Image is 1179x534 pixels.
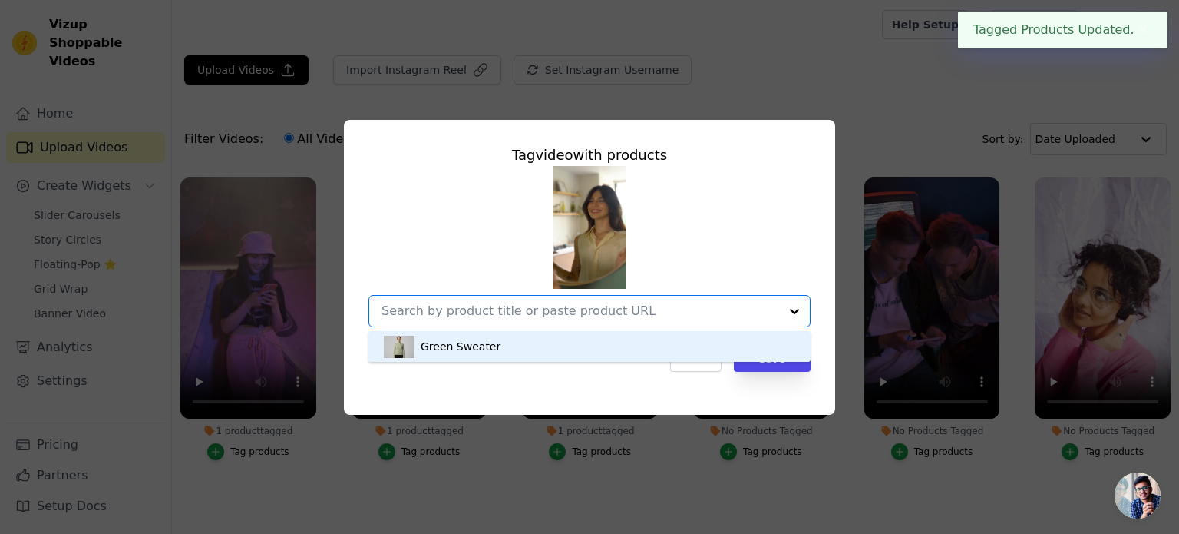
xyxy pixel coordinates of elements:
img: product thumbnail [384,331,414,362]
input: Search by product title or paste product URL [381,303,779,318]
button: Close [1134,21,1152,39]
div: Tag video with products [368,144,811,166]
div: Open chat [1115,473,1161,519]
div: Green Sweater [421,339,500,354]
div: Tagged Products Updated. [958,12,1167,48]
img: tn-12a527f86e2445acaa771d7cefb9574f.png [553,166,626,289]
